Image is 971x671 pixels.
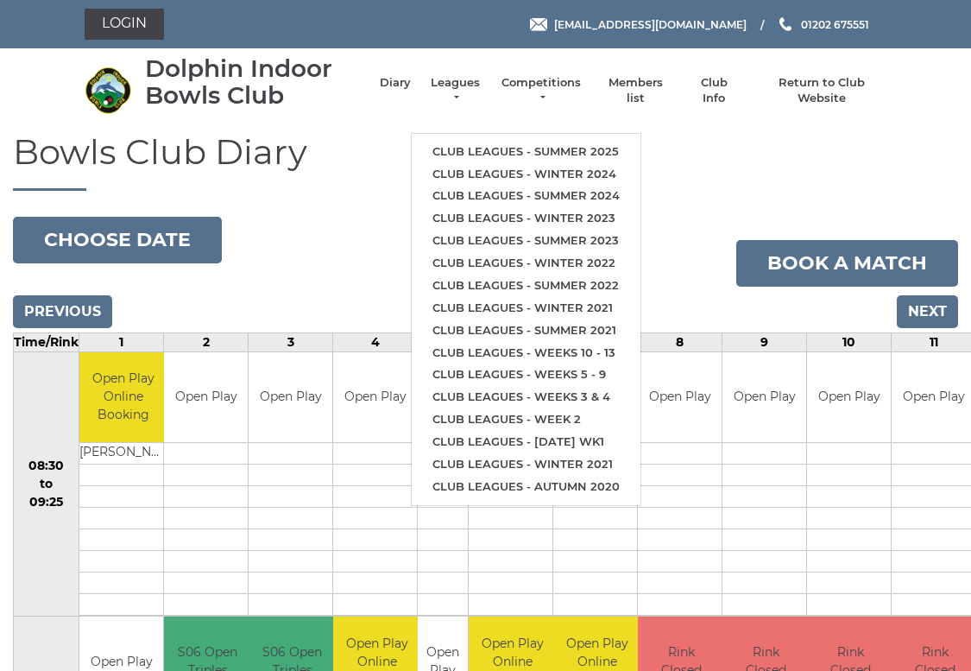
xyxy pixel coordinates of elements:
a: Club leagues - Autumn 2020 [412,476,640,498]
a: Club leagues - Winter 2022 [412,252,640,275]
a: Phone us 01202 675551 [777,16,869,33]
div: Dolphin Indoor Bowls Club [145,55,363,109]
td: Open Play [333,352,417,443]
a: Club leagues - Summer 2023 [412,230,640,252]
a: Login [85,9,164,40]
a: Book a match [736,240,958,287]
td: 1 [79,332,164,351]
img: Email [530,18,547,31]
a: Club leagues - [DATE] wk1 [412,431,640,453]
span: [EMAIL_ADDRESS][DOMAIN_NAME] [554,17,747,30]
a: Club leagues - Summer 2022 [412,275,640,297]
a: Club Info [689,75,739,106]
a: Club leagues - Summer 2021 [412,320,640,342]
a: Club leagues - Summer 2024 [412,185,640,207]
input: Previous [13,295,112,328]
td: 9 [722,332,807,351]
ul: Leagues [411,133,641,506]
input: Next [897,295,958,328]
td: 4 [333,332,418,351]
a: Members list [600,75,672,106]
a: Club leagues - Week 2 [412,408,640,431]
a: Return to Club Website [756,75,886,106]
img: Phone us [779,17,791,31]
td: Open Play [164,352,248,443]
a: Club leagues - Winter 2021 [412,453,640,476]
td: Time/Rink [14,332,79,351]
a: Club leagues - Weeks 10 - 13 [412,342,640,364]
td: 10 [807,332,892,351]
a: Club leagues - Winter 2021 [412,297,640,320]
td: Open Play [249,352,332,443]
td: Open Play [638,352,722,443]
a: Club leagues - Winter 2023 [412,207,640,230]
a: Diary [380,75,411,91]
button: Choose date [13,217,222,263]
td: 8 [638,332,722,351]
span: 01202 675551 [801,17,869,30]
img: Dolphin Indoor Bowls Club [85,66,132,114]
a: Competitions [500,75,583,106]
td: [PERSON_NAME] [79,443,167,465]
a: Email [EMAIL_ADDRESS][DOMAIN_NAME] [530,16,747,33]
td: 3 [249,332,333,351]
a: Club leagues - Winter 2024 [412,163,640,186]
td: Open Play [722,352,806,443]
a: Leagues [428,75,482,106]
td: 08:30 to 09:25 [14,351,79,617]
a: Club leagues - Weeks 3 & 4 [412,386,640,408]
a: Club leagues - Summer 2025 [412,141,640,163]
td: 2 [164,332,249,351]
td: Open Play [807,352,891,443]
h1: Bowls Club Diary [13,133,958,191]
td: Open Play Online Booking [79,352,167,443]
a: Club leagues - Weeks 5 - 9 [412,364,640,386]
